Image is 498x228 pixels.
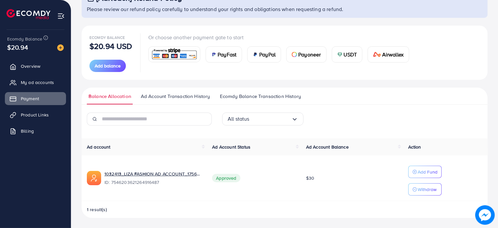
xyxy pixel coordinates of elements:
span: My ad accounts [21,79,54,86]
span: Ecomdy Balance [89,35,125,40]
span: Payment [21,95,39,102]
span: Ecomdy Balance Transaction History [220,93,301,100]
input: Search for option [249,114,291,124]
span: Ad Account Status [212,144,250,150]
span: Airwallex [382,51,404,58]
span: Ad account [87,144,111,150]
span: PayPal [259,51,276,58]
span: All status [228,114,249,124]
a: Billing [5,125,66,138]
a: cardPayPal [247,46,281,63]
p: Please review our refund policy carefully to understand your rights and obligations when requesti... [87,5,484,13]
a: cardAirwallex [368,46,409,63]
img: card [253,52,258,57]
span: Ad Account Balance [306,144,349,150]
img: image [475,205,495,225]
span: Add balance [95,63,121,69]
span: 1 result(s) [87,206,107,213]
p: Add Fund [418,168,437,176]
a: 1032413_LIZA FASHION AD ACCOUNT_1756987745322 [104,171,202,177]
div: <span class='underline'>1032413_LIZA FASHION AD ACCOUNT_1756987745322</span></br>7546203621264916487 [104,171,202,186]
img: card [337,52,343,57]
span: Billing [21,128,34,134]
button: Withdraw [408,183,442,196]
img: card [292,52,297,57]
span: Approved [212,174,240,182]
span: ID: 7546203621264916487 [104,179,202,186]
span: Action [408,144,421,150]
a: Product Links [5,108,66,121]
button: Add Fund [408,166,442,178]
a: Payment [5,92,66,105]
a: My ad accounts [5,76,66,89]
span: Product Links [21,112,49,118]
img: card [373,52,381,57]
img: ic-ads-acc.e4c84228.svg [87,171,101,185]
span: Ad Account Transaction History [141,93,210,100]
img: menu [57,12,65,20]
span: $20.94 [7,42,28,52]
img: image [57,44,64,51]
span: USDT [344,51,357,58]
span: Payoneer [298,51,321,58]
img: card [151,47,198,61]
span: Overview [21,63,40,69]
p: Or choose another payment gate to start [148,33,415,41]
div: Search for option [222,113,303,126]
a: cardUSDT [332,46,363,63]
a: card [148,46,201,62]
img: logo [7,9,50,19]
p: Withdraw [418,186,437,193]
span: Ecomdy Balance [7,36,42,42]
a: cardPayFast [206,46,242,63]
span: PayFast [218,51,236,58]
img: card [211,52,216,57]
a: cardPayoneer [286,46,326,63]
button: Add balance [89,60,126,72]
span: $30 [306,175,314,181]
p: $20.94 USD [89,42,132,50]
a: Overview [5,60,66,73]
span: Balance Allocation [88,93,131,100]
